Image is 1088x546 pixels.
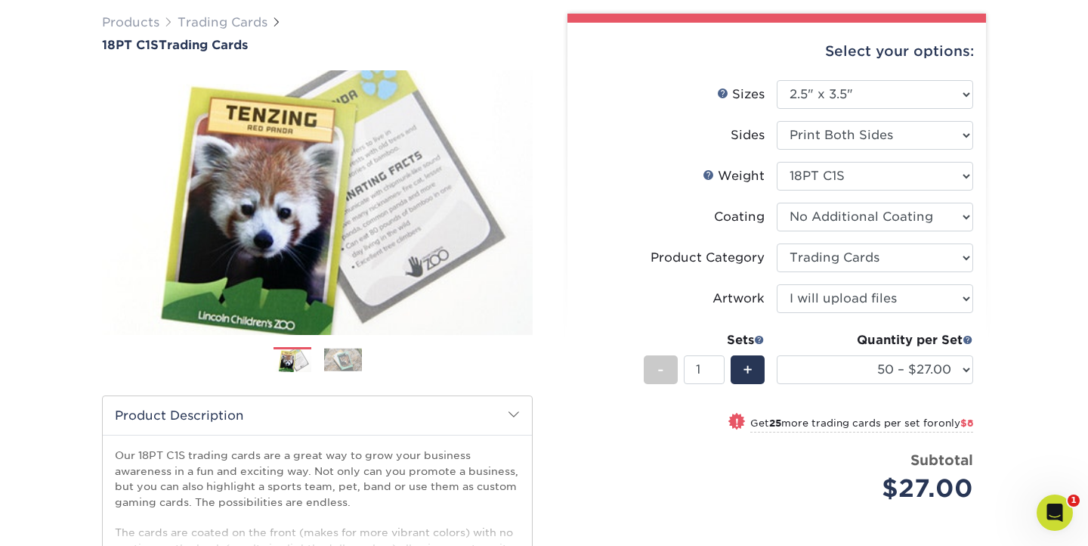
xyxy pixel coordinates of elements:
[102,15,159,29] a: Products
[743,358,753,381] span: +
[960,417,973,429] span: $8
[712,290,765,308] div: Artwork
[735,414,739,430] span: !
[644,331,765,349] div: Sets
[102,38,159,52] span: 18PT C1S
[274,348,311,374] img: Trading Cards 01
[731,126,765,144] div: Sides
[788,470,973,507] div: $27.00
[102,38,533,52] h1: Trading Cards
[769,417,781,429] strong: 25
[910,451,973,468] strong: Subtotal
[717,85,765,104] div: Sizes
[938,417,973,429] span: only
[324,348,362,371] img: Trading Cards 02
[102,54,533,352] img: 18PT C1S 01
[777,331,973,349] div: Quantity per Set
[103,396,532,435] h2: Product Description
[1068,495,1080,507] span: 1
[657,358,664,381] span: -
[4,500,128,541] iframe: Google Customer Reviews
[102,38,533,52] a: 18PT C1STrading Cards
[580,23,974,80] div: Select your options:
[750,417,973,433] small: Get more trading cards per set for
[714,208,765,226] div: Coating
[651,249,765,267] div: Product Category
[178,15,267,29] a: Trading Cards
[703,167,765,185] div: Weight
[1037,495,1073,531] iframe: Intercom live chat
